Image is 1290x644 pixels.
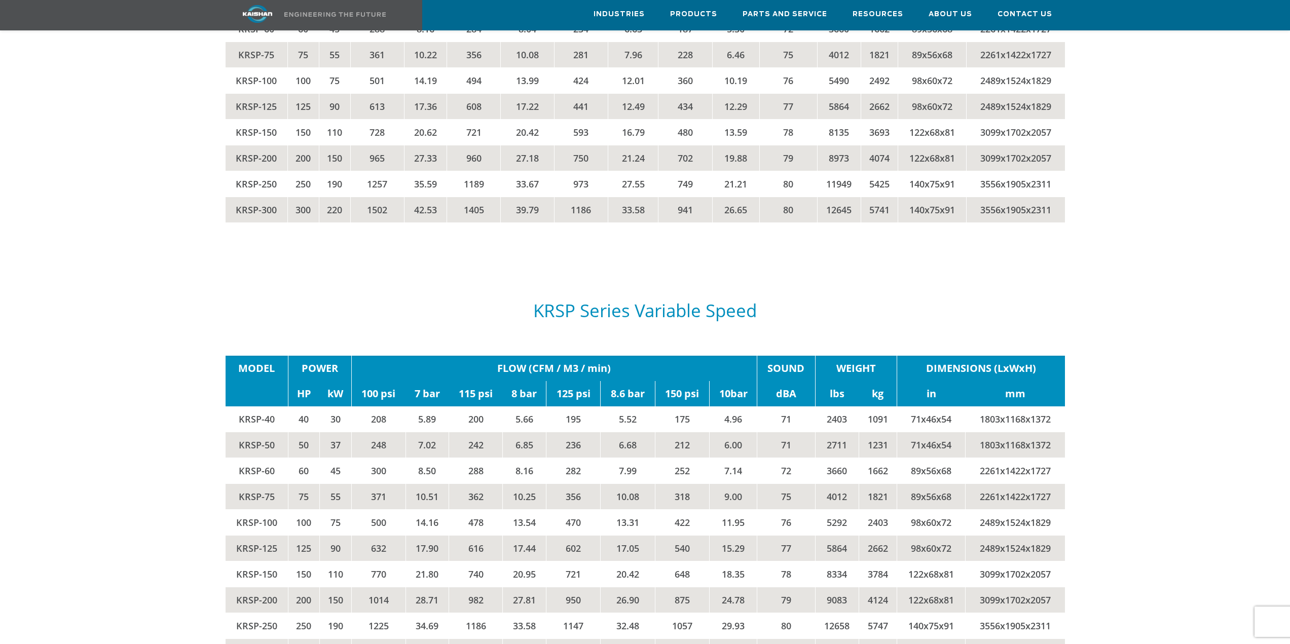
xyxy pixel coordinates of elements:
td: 89x56x68 [898,42,966,67]
td: 10.22 [404,42,447,67]
span: Contact Us [998,9,1052,20]
td: 27.55 [608,171,658,197]
td: 5.52 [601,406,655,432]
td: 6.85 [503,432,546,458]
td: 17.90 [406,535,449,561]
td: 20.42 [601,561,655,587]
td: 42.53 [404,197,447,222]
td: KRSP-50 [226,432,288,458]
td: 27.81 [503,587,546,613]
td: KRSP-40 [226,406,288,432]
td: KRSP-125 [226,93,288,119]
td: 3784 [859,561,897,587]
td: SOUND [757,356,816,381]
td: 300 [287,197,319,222]
td: 21.24 [608,145,658,171]
td: 100 [287,67,319,93]
td: 2662 [859,535,897,561]
td: 72 [757,458,816,483]
td: 248 [351,432,406,458]
td: 17.22 [500,93,554,119]
td: 80 [759,197,817,222]
td: 45 [320,458,352,483]
td: 1225 [351,613,406,638]
a: About Us [929,1,972,28]
td: 960 [447,145,500,171]
a: Products [670,1,717,28]
td: 1189 [447,171,500,197]
td: 24.78 [710,587,757,613]
td: 89x56x68 [897,483,965,509]
td: MODEL [226,356,288,381]
td: 90 [319,93,350,119]
td: 1147 [546,613,601,638]
td: 540 [655,535,709,561]
td: 3556x1905x2311 [966,197,1064,222]
td: 252 [655,458,709,483]
td: 7.14 [710,458,757,483]
td: KRSP-200 [226,587,288,613]
td: 8.6 bar [601,381,655,406]
td: 76 [759,67,817,93]
td: 4124 [859,587,897,613]
td: 6.46 [712,42,759,67]
td: 9.00 [710,483,757,509]
td: 8334 [815,561,859,587]
td: 480 [658,119,712,145]
td: 12658 [815,613,859,638]
td: 632 [351,535,406,561]
a: Industries [594,1,645,28]
td: 71x46x54 [897,406,965,432]
td: 20.95 [503,561,546,587]
td: in [897,381,965,406]
td: 13.54 [503,509,546,535]
td: 750 [554,145,608,171]
td: 76 [757,509,816,535]
td: 125 psi [546,381,601,406]
td: 1231 [859,432,897,458]
td: 250 [287,171,319,197]
td: 441 [554,93,608,119]
td: 4012 [817,42,861,67]
span: Parts and Service [743,9,827,20]
td: 740 [449,561,502,587]
td: 613 [350,93,404,119]
td: 32.48 [601,613,655,638]
td: KRSP-250 [226,171,288,197]
td: 1803x1168x1372 [966,432,1065,458]
td: 17.44 [503,535,546,561]
h5: KRSP Series Variable Speed [226,301,1065,320]
td: 150 [319,145,350,171]
td: 140x75x91 [898,197,966,222]
td: 7.02 [406,432,449,458]
td: 100 [288,509,319,535]
td: 1091 [859,406,897,432]
td: 21.80 [406,561,449,587]
td: KRSP-75 [226,483,288,509]
td: 3556x1905x2311 [966,613,1065,638]
td: 15.29 [710,535,757,561]
td: kW [320,381,352,406]
td: 470 [546,509,601,535]
td: 4012 [815,483,859,509]
td: 122x68x81 [898,145,966,171]
td: 20.62 [404,119,447,145]
td: mm [966,381,1065,406]
td: 362 [449,483,502,509]
td: 1186 [554,197,608,222]
td: 17.36 [404,93,447,119]
td: 424 [554,67,608,93]
td: 33.58 [503,613,546,638]
td: 55 [320,483,352,509]
td: 228 [658,42,712,67]
td: 478 [449,509,502,535]
td: 13.31 [601,509,655,535]
td: 11.95 [710,509,757,535]
td: 5747 [859,613,897,638]
td: 318 [655,483,709,509]
td: 75 [288,483,319,509]
td: 770 [351,561,406,587]
td: 55 [319,42,350,67]
td: 371 [351,483,406,509]
td: 30 [320,406,352,432]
